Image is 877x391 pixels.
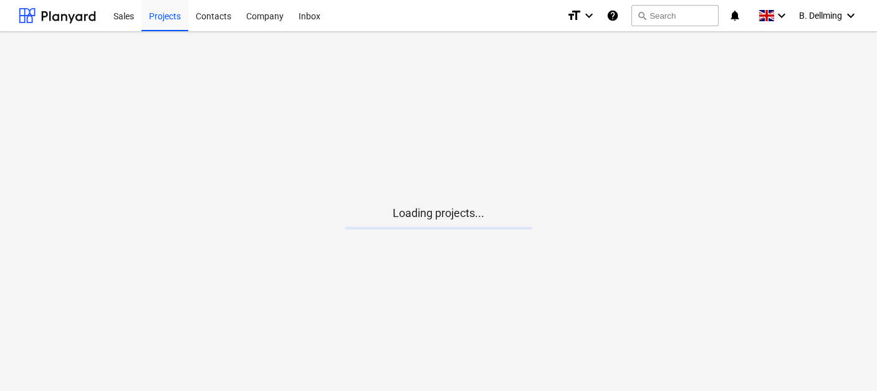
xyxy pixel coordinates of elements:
[637,11,647,21] span: search
[729,8,741,23] i: notifications
[799,11,842,21] span: B. Dellming
[567,8,582,23] i: format_size
[345,206,532,221] p: Loading projects...
[582,8,597,23] i: keyboard_arrow_down
[843,8,858,23] i: keyboard_arrow_down
[631,5,719,26] button: Search
[774,8,789,23] i: keyboard_arrow_down
[606,8,619,23] i: Knowledge base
